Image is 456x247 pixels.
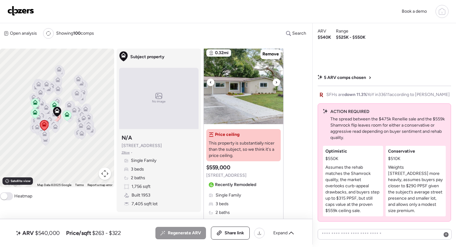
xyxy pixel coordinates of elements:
img: Google [2,179,22,187]
span: Price ceiling [215,132,239,138]
span: 1,777 sqft [216,218,235,224]
span: Price/sqft [66,229,91,237]
span: 100 [73,31,81,36]
span: Remove [262,51,279,57]
span: • [131,150,132,155]
a: Open this area in Google Maps (opens a new window) [2,179,22,187]
span: Open analysis [10,30,37,37]
span: + 1% [238,218,246,224]
span: [STREET_ADDRESS] [122,143,162,149]
span: Book a demo [402,9,427,14]
span: 1,756 sqft [132,184,150,190]
span: Range [336,28,348,34]
span: $540,000 [35,229,60,237]
span: ARV [22,229,34,237]
span: 2 baths [131,175,145,181]
span: Satellite view [11,179,30,184]
span: Built 1953 [132,192,150,198]
p: The spread between the $475k Renellie sale and the $559k Shamrock flip leaves room for either a c... [330,116,446,141]
h3: $559,000 [206,164,230,171]
span: $263 - $322 [92,229,121,237]
span: 3 beds [216,201,229,207]
span: $525K - $550K [336,34,365,41]
span: [STREET_ADDRESS] [206,172,247,179]
span: $540K [318,34,331,41]
span: Expand [273,230,288,236]
span: No image [152,99,166,104]
span: Search [292,30,306,37]
a: Terms (opens in new tab) [75,183,84,187]
span: $550K [325,156,338,162]
span: Subject property [130,54,164,60]
span: Recently Remodeled [215,182,256,188]
span: 5 ARV comps chosen [324,75,366,81]
span: ACTION REQUIRED [330,109,369,115]
span: 2 baths [216,210,230,216]
span: Single Family [131,158,156,164]
span: This property is substantially nicer than the subject, so we think it's a price ceiling. [209,140,278,159]
span: Regenerate ARV [168,230,201,236]
span: down 11.3% [344,92,367,97]
span: Conservative [388,148,415,154]
span: Map Data ©2025 Google [37,183,71,187]
p: Weights [STREET_ADDRESS] more heavily, assumes buyers pay closer to $290 PPSF given the subject’s... [388,164,443,214]
span: Heatmap [14,193,32,199]
a: Report a map error [87,183,112,187]
span: $510K [388,156,400,162]
img: Logo [7,6,34,16]
span: Zillow [122,150,130,155]
span: Single Family [216,192,241,198]
p: Assumes the rehab matches the Shamrock quality, the market overlooks curb-appeal drawbacks, and b... [325,164,381,214]
span: 7,405 sqft lot [132,201,158,207]
span: Showing comps [56,30,94,37]
button: Map camera controls [99,167,111,180]
span: 3 beds [131,166,144,172]
span: 0.32mi [215,50,229,56]
span: Share link [225,230,244,236]
span: SFHs are YoY in 33611 according to [PERSON_NAME] [326,92,450,98]
span: Optimistic [325,148,347,154]
span: ARV [318,28,326,34]
h3: N/A [122,134,132,141]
